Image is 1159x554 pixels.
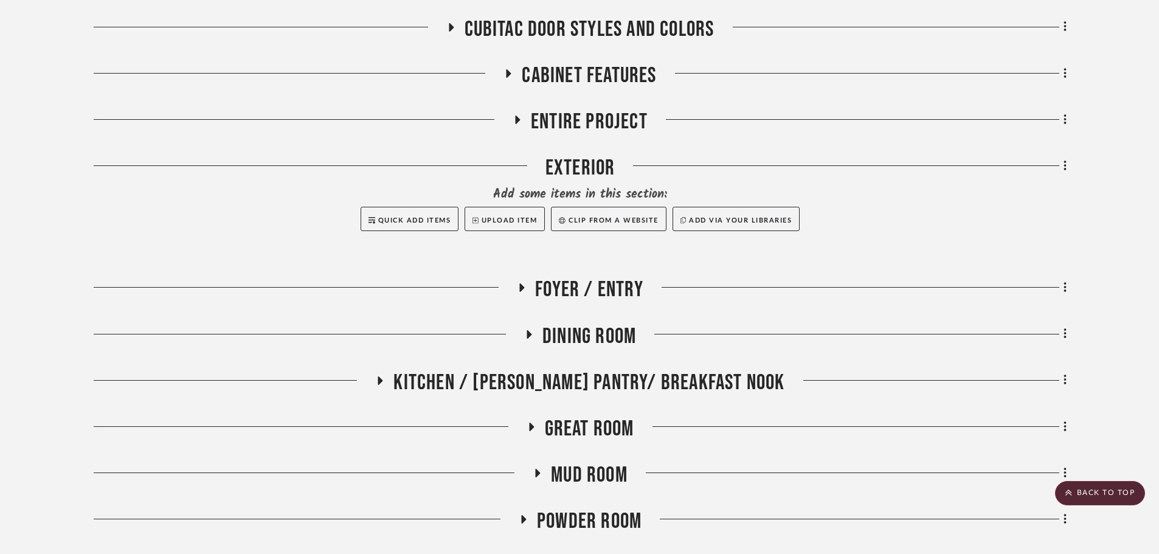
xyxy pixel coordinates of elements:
span: Cabinet Features [522,63,656,89]
span: Quick Add Items [378,217,451,224]
button: Quick Add Items [361,207,459,231]
span: CUBITAC DOOR STYLES AND COLORS [465,16,714,43]
span: Kitchen / [PERSON_NAME] Pantry/ Breakfast Nook [393,370,784,396]
div: Add some items in this section: [94,186,1067,203]
span: Powder Room [537,508,642,535]
span: Foyer / Entry [535,277,643,303]
span: Dining Room [542,324,636,350]
span: Great Room [545,416,634,442]
span: Entire Project [531,109,648,135]
button: Add via your libraries [673,207,800,231]
button: Clip from a website [551,207,666,231]
button: Upload Item [465,207,545,231]
span: Mud Room [551,462,628,488]
scroll-to-top-button: BACK TO TOP [1055,481,1145,505]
